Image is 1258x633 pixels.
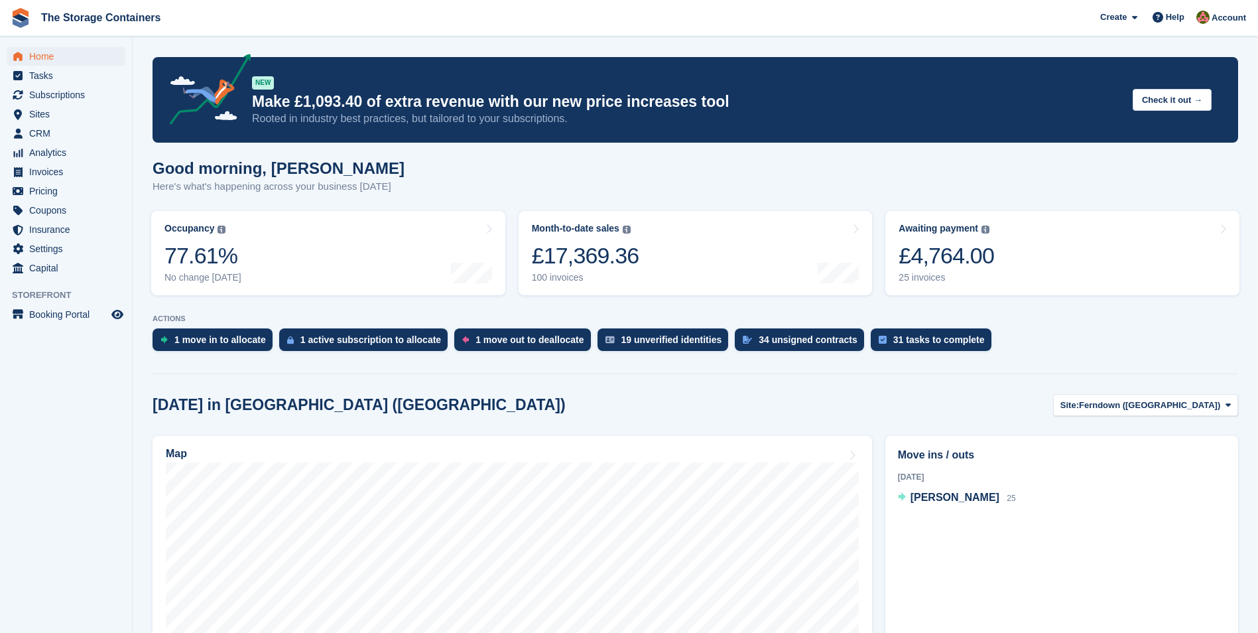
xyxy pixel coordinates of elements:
a: 31 tasks to complete [871,328,998,358]
div: 1 move in to allocate [174,334,266,345]
a: menu [7,182,125,200]
a: menu [7,105,125,123]
span: Sites [29,105,109,123]
span: Capital [29,259,109,277]
a: Occupancy 77.61% No change [DATE] [151,211,505,295]
a: menu [7,220,125,239]
span: Insurance [29,220,109,239]
span: Ferndown ([GEOGRAPHIC_DATA]) [1079,399,1220,412]
a: The Storage Containers [36,7,166,29]
img: Kirsty Simpson [1196,11,1210,24]
a: Preview store [109,307,125,322]
a: menu [7,86,125,104]
p: Rooted in industry best practices, but tailored to your subscriptions. [252,111,1122,126]
span: Tasks [29,66,109,85]
span: Home [29,47,109,66]
div: 25 invoices [899,272,994,283]
div: 31 tasks to complete [893,334,985,345]
div: Occupancy [164,223,214,234]
h2: Map [166,448,187,460]
button: Check it out → [1133,89,1212,111]
div: £17,369.36 [532,242,639,269]
a: 1 move in to allocate [153,328,279,358]
div: 1 move out to deallocate [475,334,584,345]
a: menu [7,66,125,85]
a: menu [7,47,125,66]
a: [PERSON_NAME] 25 [898,490,1016,507]
img: task-75834270c22a3079a89374b754ae025e5fb1db73e45f91037f5363f120a921f8.svg [879,336,887,344]
a: menu [7,305,125,324]
div: 77.61% [164,242,241,269]
img: icon-info-grey-7440780725fd019a000dd9b08b2336e03edf1995a4989e88bcd33f0948082b44.svg [623,226,631,234]
span: Booking Portal [29,305,109,324]
span: Pricing [29,182,109,200]
a: menu [7,143,125,162]
a: 34 unsigned contracts [735,328,871,358]
img: move_outs_to_deallocate_icon-f764333ba52eb49d3ac5e1228854f67142a1ed5810a6f6cc68b1a99e826820c5.svg [462,336,469,344]
a: 1 move out to deallocate [454,328,597,358]
p: Make £1,093.40 of extra revenue with our new price increases tool [252,92,1122,111]
img: active_subscription_to_allocate_icon-d502201f5373d7db506a760aba3b589e785aa758c864c3986d89f69b8ff3... [287,336,294,344]
span: Account [1212,11,1246,25]
span: 25 [1007,494,1015,503]
div: Awaiting payment [899,223,978,234]
a: Awaiting payment £4,764.00 25 invoices [885,211,1239,295]
div: Month-to-date sales [532,223,619,234]
span: Storefront [12,289,132,302]
span: [PERSON_NAME] [911,492,999,503]
img: verify_identity-adf6edd0f0f0b5bbfe63781bf79b02c33cf7c696d77639b501bdc392416b5a36.svg [605,336,615,344]
span: Create [1100,11,1127,24]
div: 34 unsigned contracts [759,334,857,345]
span: Settings [29,240,109,258]
span: Invoices [29,163,109,181]
p: ACTIONS [153,315,1238,323]
span: CRM [29,124,109,143]
div: [DATE] [898,471,1226,483]
div: No change [DATE] [164,272,241,283]
div: 19 unverified identities [621,334,722,345]
h2: Move ins / outs [898,447,1226,463]
h1: Good morning, [PERSON_NAME] [153,159,405,177]
span: Site: [1060,399,1079,412]
div: £4,764.00 [899,242,994,269]
a: menu [7,201,125,220]
img: icon-info-grey-7440780725fd019a000dd9b08b2336e03edf1995a4989e88bcd33f0948082b44.svg [218,226,225,234]
span: Help [1166,11,1184,24]
a: Month-to-date sales £17,369.36 100 invoices [519,211,873,295]
a: menu [7,240,125,258]
img: stora-icon-8386f47178a22dfd0bd8f6a31ec36ba5ce8667c1dd55bd0f319d3a0aa187defe.svg [11,8,31,28]
p: Here's what's happening across your business [DATE] [153,179,405,194]
h2: [DATE] in [GEOGRAPHIC_DATA] ([GEOGRAPHIC_DATA]) [153,396,566,414]
div: 1 active subscription to allocate [300,334,441,345]
div: 100 invoices [532,272,639,283]
img: icon-info-grey-7440780725fd019a000dd9b08b2336e03edf1995a4989e88bcd33f0948082b44.svg [981,226,989,234]
img: contract_signature_icon-13c848040528278c33f63329250d36e43548de30e8caae1d1a13099fd9432cc5.svg [743,336,752,344]
span: Subscriptions [29,86,109,104]
img: move_ins_to_allocate_icon-fdf77a2bb77ea45bf5b3d319d69a93e2d87916cf1d5bf7949dd705db3b84f3ca.svg [160,336,168,344]
a: 1 active subscription to allocate [279,328,454,358]
span: Analytics [29,143,109,162]
button: Site: Ferndown ([GEOGRAPHIC_DATA]) [1053,394,1238,416]
a: menu [7,124,125,143]
a: menu [7,163,125,181]
a: 19 unverified identities [598,328,735,358]
img: price-adjustments-announcement-icon-8257ccfd72463d97f412b2fc003d46551f7dbcb40ab6d574587a9cd5c0d94... [158,54,251,129]
span: Coupons [29,201,109,220]
div: NEW [252,76,274,90]
a: menu [7,259,125,277]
